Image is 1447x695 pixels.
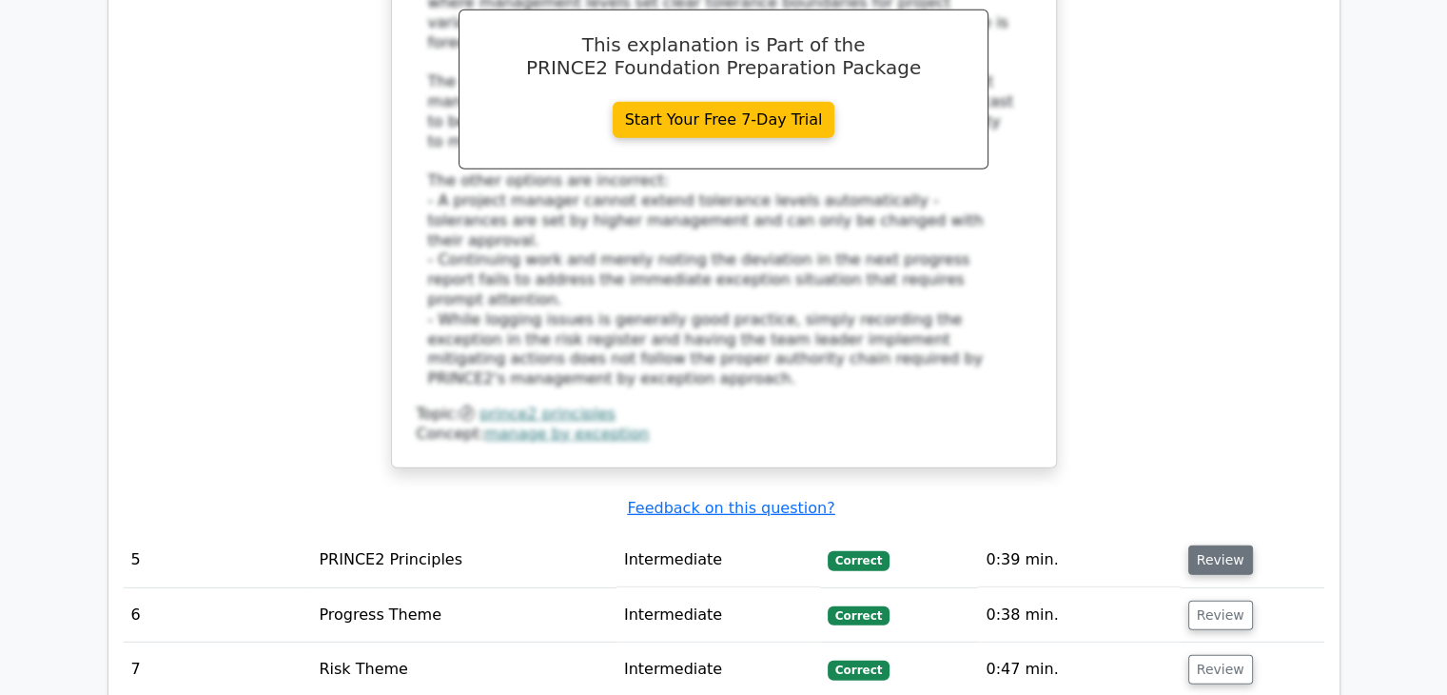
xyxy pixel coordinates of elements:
[828,551,890,570] span: Correct
[616,588,820,643] td: Intermediate
[124,588,312,643] td: 6
[978,533,1180,587] td: 0:39 min.
[311,533,616,587] td: PRINCE2 Principles
[1188,601,1253,630] button: Review
[828,606,890,625] span: Correct
[616,533,820,587] td: Intermediate
[1188,655,1253,685] button: Review
[627,499,834,517] a: Feedback on this question?
[479,405,616,423] a: prince2 principles
[124,533,312,587] td: 5
[311,588,616,643] td: Progress Theme
[978,588,1180,643] td: 0:38 min.
[828,661,890,680] span: Correct
[484,425,649,443] a: manage by exception
[417,405,1031,425] div: Topic:
[613,102,835,138] a: Start Your Free 7-Day Trial
[417,425,1031,445] div: Concept:
[1188,546,1253,575] button: Review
